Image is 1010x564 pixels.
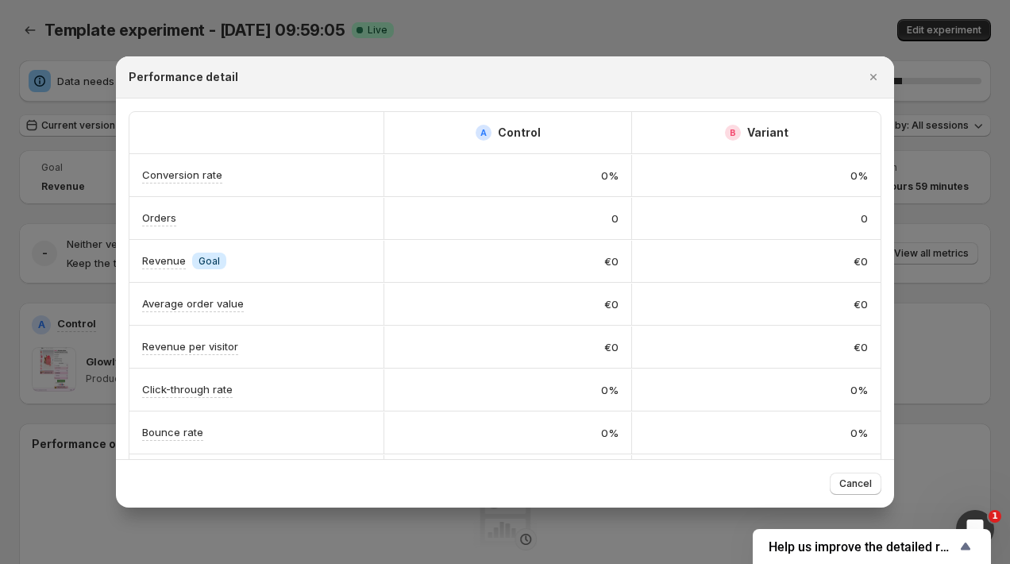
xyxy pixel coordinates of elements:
span: €0 [854,253,868,269]
p: Conversion rate [142,167,222,183]
span: 1 [989,510,1001,523]
span: 0% [850,168,868,183]
span: €0 [604,339,619,355]
p: Revenue per visitor [142,338,238,354]
span: €0 [604,296,619,312]
h2: Control [498,125,541,141]
button: Cancel [830,473,881,495]
button: Show survey - Help us improve the detailed report for A/B campaigns [769,537,975,556]
span: €0 [854,339,868,355]
button: Close [862,66,885,88]
span: 0 [861,211,868,226]
p: Click-through rate [142,381,233,397]
span: 0 [611,211,619,226]
h2: B [730,128,736,137]
h2: Performance detail [129,69,238,85]
h2: A [480,128,487,137]
h2: Variant [747,125,788,141]
p: Average order value [142,296,244,311]
span: 0% [601,425,619,441]
span: 0% [850,382,868,398]
span: €0 [854,296,868,312]
p: Bounce rate [142,424,203,440]
span: 0% [601,382,619,398]
span: Goal [199,255,220,268]
span: Cancel [839,477,872,490]
span: Help us improve the detailed report for A/B campaigns [769,539,956,554]
span: 0% [850,425,868,441]
span: 0% [601,168,619,183]
iframe: Intercom live chat [956,510,994,548]
p: Orders [142,210,176,226]
p: Revenue [142,253,186,268]
span: €0 [604,253,619,269]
